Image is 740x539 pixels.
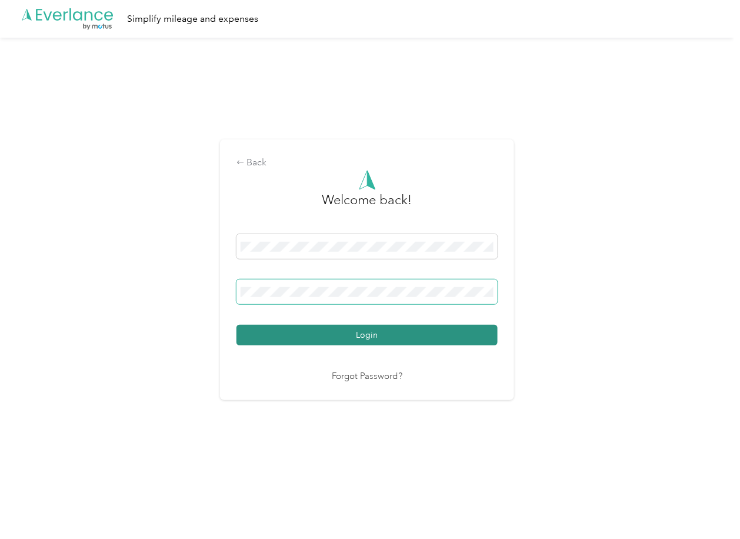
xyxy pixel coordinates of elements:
[236,325,498,345] button: Login
[127,12,258,26] div: Simplify mileage and expenses
[332,370,402,384] a: Forgot Password?
[322,190,412,222] h3: greeting
[674,473,740,539] iframe: Everlance-gr Chat Button Frame
[236,156,498,170] div: Back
